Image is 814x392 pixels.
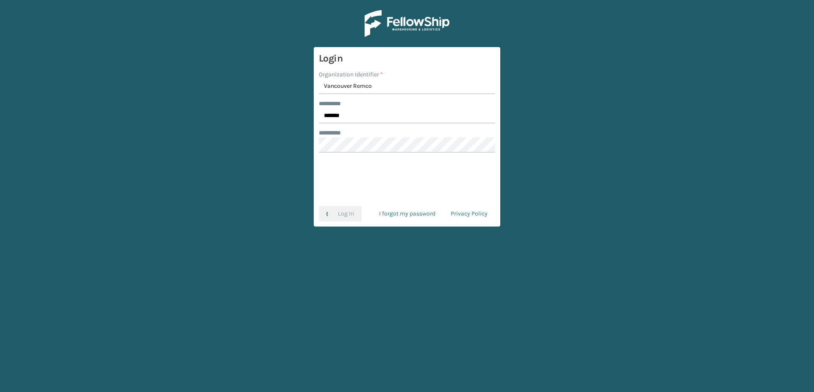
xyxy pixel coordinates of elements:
h3: Login [319,52,495,65]
a: Privacy Policy [443,206,495,221]
label: Organization Identifier [319,70,383,79]
button: Log In [319,206,362,221]
iframe: reCAPTCHA [343,163,471,196]
img: Logo [365,10,449,37]
a: I forgot my password [371,206,443,221]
